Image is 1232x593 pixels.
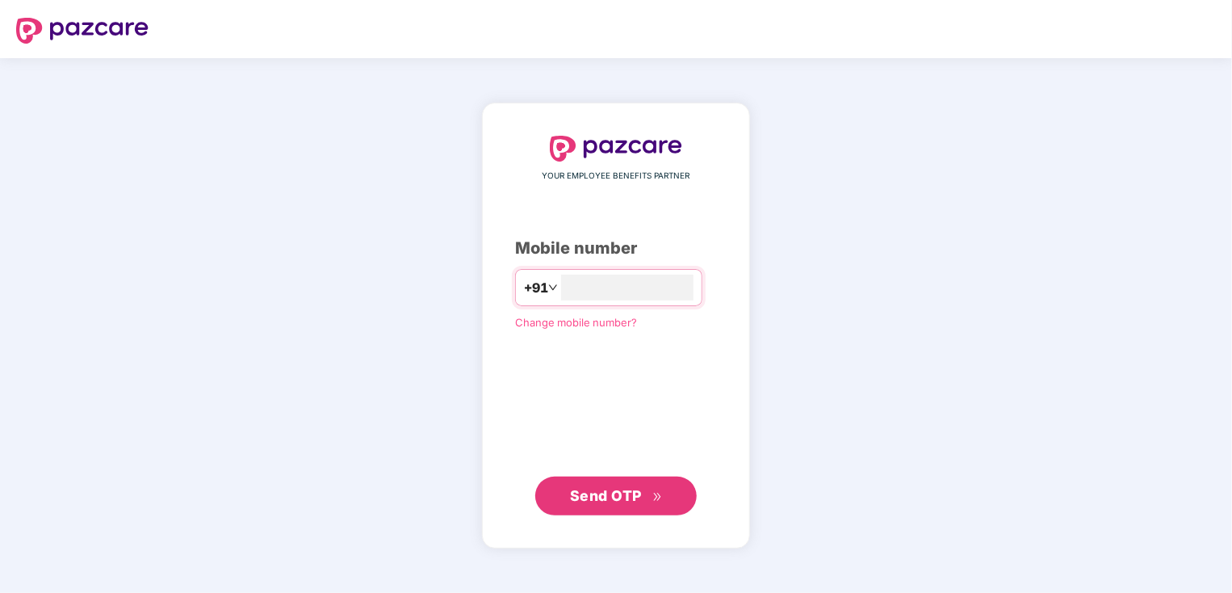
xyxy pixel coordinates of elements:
[570,487,642,504] span: Send OTP
[16,18,149,44] img: logo
[524,278,548,298] span: +91
[515,316,637,329] a: Change mobile number?
[548,283,558,292] span: down
[543,170,690,183] span: YOUR EMPLOYEE BENEFITS PARTNER
[515,236,717,261] div: Mobile number
[652,492,663,503] span: double-right
[535,477,697,515] button: Send OTPdouble-right
[550,136,682,162] img: logo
